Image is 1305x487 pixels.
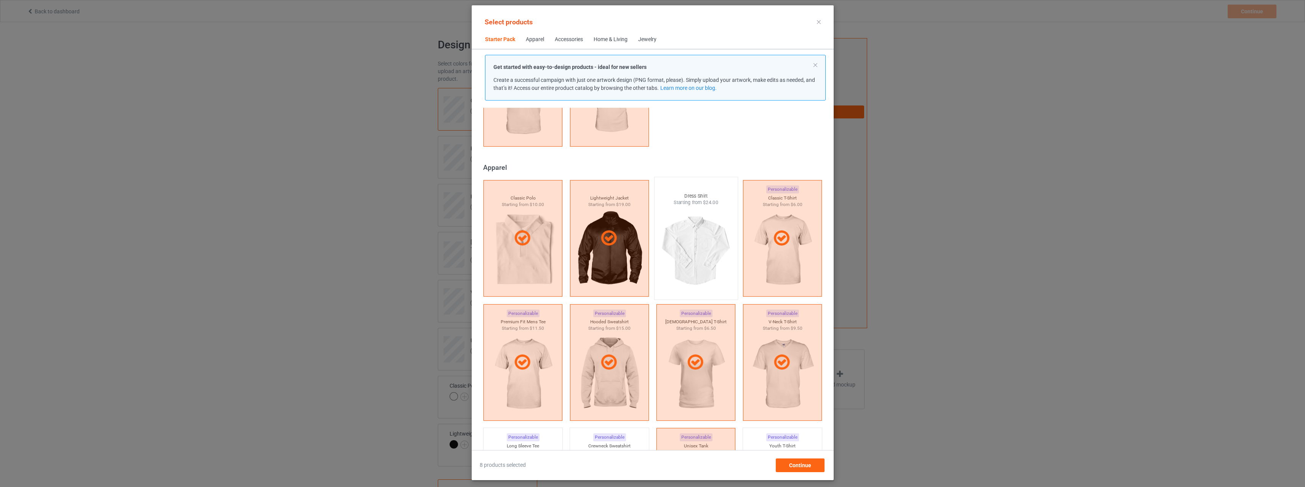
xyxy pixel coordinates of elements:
div: Starting from [570,449,649,456]
div: Continue [775,458,824,472]
div: Long Sleeve Tee [483,443,562,449]
span: Continue [789,462,811,468]
strong: Get started with easy-to-design products - ideal for new sellers [493,64,647,70]
span: Create a successful campaign with just one artwork design (PNG format, please). Simply upload you... [493,77,815,91]
div: Accessories [555,36,583,43]
div: Personalizable [506,433,539,441]
span: Select products [485,18,533,26]
div: Personalizable [593,433,626,441]
div: Apparel [526,36,544,43]
div: Home & Living [594,36,628,43]
span: Starter Pack [480,30,520,49]
div: Crewneck Sweatshirt [570,443,649,449]
img: regular.jpg [660,206,732,295]
div: Starting from [654,200,737,206]
span: 8 products selected [480,461,526,469]
div: Jewelry [638,36,657,43]
div: Youth T-Shirt [743,443,822,449]
div: Starting from [743,449,822,456]
div: Apparel [483,163,825,172]
a: Learn more on our blog. [660,85,716,91]
div: Starting from [483,449,562,456]
div: Dress Shirt [654,193,737,199]
span: $13.00 [616,450,631,455]
span: $9.00 [531,450,543,455]
div: Personalizable [766,433,799,441]
span: $24.00 [703,200,718,206]
span: $7.00 [790,450,802,455]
